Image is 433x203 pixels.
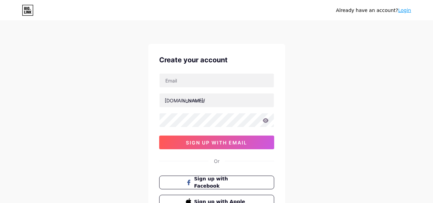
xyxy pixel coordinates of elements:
div: Already have an account? [336,7,411,14]
div: Create your account [159,55,274,65]
a: Login [398,8,411,13]
button: Sign up with Facebook [159,176,274,189]
button: sign up with email [159,136,274,149]
input: username [160,93,274,107]
input: Email [160,74,274,87]
span: sign up with email [186,140,247,145]
span: Sign up with Facebook [194,175,247,190]
div: Or [214,157,219,165]
div: [DOMAIN_NAME]/ [165,97,205,104]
